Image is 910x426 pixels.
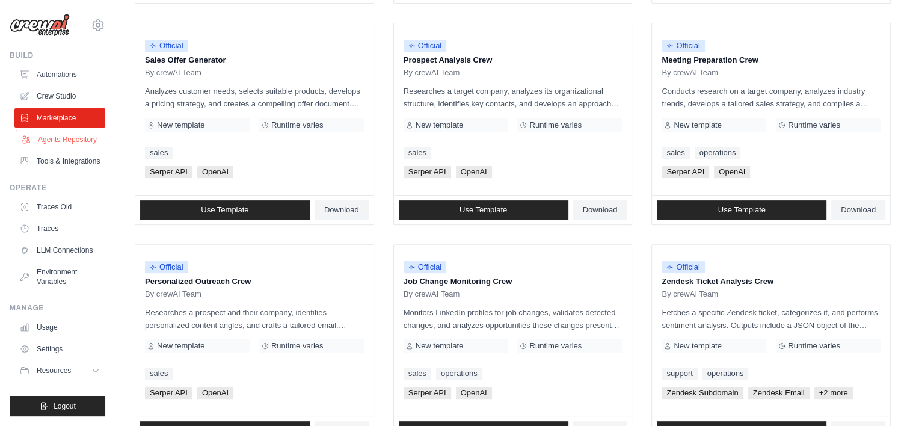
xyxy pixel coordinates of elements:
[271,341,324,351] span: Runtime varies
[404,147,431,159] a: sales
[145,261,188,273] span: Official
[271,120,324,130] span: Runtime varies
[702,368,749,380] a: operations
[145,147,173,159] a: sales
[662,387,743,399] span: Zendesk Subdomain
[14,197,105,217] a: Traces Old
[14,318,105,337] a: Usage
[145,166,192,178] span: Serper API
[157,120,204,130] span: New template
[10,183,105,193] div: Operate
[404,289,460,299] span: By crewAI Team
[145,68,201,78] span: By crewAI Team
[662,147,689,159] a: sales
[662,68,718,78] span: By crewAI Team
[436,368,482,380] a: operations
[16,130,106,149] a: Agents Repository
[14,339,105,359] a: Settings
[404,306,623,332] p: Monitors LinkedIn profiles for job changes, validates detected changes, and analyzes opportunitie...
[399,200,568,220] a: Use Template
[145,387,192,399] span: Serper API
[145,368,173,380] a: sales
[662,368,697,380] a: support
[404,368,431,380] a: sales
[662,289,718,299] span: By crewAI Team
[662,276,881,288] p: Zendesk Ticket Analysis Crew
[10,51,105,60] div: Build
[657,200,826,220] a: Use Template
[416,120,463,130] span: New template
[14,219,105,238] a: Traces
[197,387,233,399] span: OpenAI
[714,166,750,178] span: OpenAI
[140,200,310,220] a: Use Template
[788,120,840,130] span: Runtime varies
[831,200,885,220] a: Download
[456,166,492,178] span: OpenAI
[529,120,582,130] span: Runtime varies
[37,366,71,375] span: Resources
[674,341,721,351] span: New template
[662,54,881,66] p: Meeting Preparation Crew
[662,166,709,178] span: Serper API
[54,401,76,411] span: Logout
[404,261,447,273] span: Official
[145,276,364,288] p: Personalized Outreach Crew
[404,40,447,52] span: Official
[14,361,105,380] button: Resources
[145,289,201,299] span: By crewAI Team
[145,54,364,66] p: Sales Offer Generator
[14,108,105,128] a: Marketplace
[201,205,248,215] span: Use Template
[788,341,840,351] span: Runtime varies
[662,261,705,273] span: Official
[197,166,233,178] span: OpenAI
[10,14,70,37] img: Logo
[718,205,766,215] span: Use Template
[529,341,582,351] span: Runtime varies
[460,205,507,215] span: Use Template
[14,262,105,291] a: Environment Variables
[662,306,881,332] p: Fetches a specific Zendesk ticket, categorizes it, and performs sentiment analysis. Outputs inclu...
[145,306,364,332] p: Researches a prospect and their company, identifies personalized content angles, and crafts a tai...
[814,387,853,399] span: +2 more
[404,166,451,178] span: Serper API
[841,205,876,215] span: Download
[324,205,359,215] span: Download
[145,40,188,52] span: Official
[416,341,463,351] span: New template
[404,276,623,288] p: Job Change Monitoring Crew
[662,40,705,52] span: Official
[315,200,369,220] a: Download
[748,387,810,399] span: Zendesk Email
[14,87,105,106] a: Crew Studio
[10,303,105,313] div: Manage
[10,396,105,416] button: Logout
[456,387,492,399] span: OpenAI
[145,85,364,110] p: Analyzes customer needs, selects suitable products, develops a pricing strategy, and creates a co...
[14,65,105,84] a: Automations
[583,205,618,215] span: Download
[404,54,623,66] p: Prospect Analysis Crew
[404,387,451,399] span: Serper API
[157,341,204,351] span: New template
[404,68,460,78] span: By crewAI Team
[14,152,105,171] a: Tools & Integrations
[404,85,623,110] p: Researches a target company, analyzes its organizational structure, identifies key contacts, and ...
[573,200,627,220] a: Download
[662,85,881,110] p: Conducts research on a target company, analyzes industry trends, develops a tailored sales strate...
[674,120,721,130] span: New template
[695,147,741,159] a: operations
[14,241,105,260] a: LLM Connections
